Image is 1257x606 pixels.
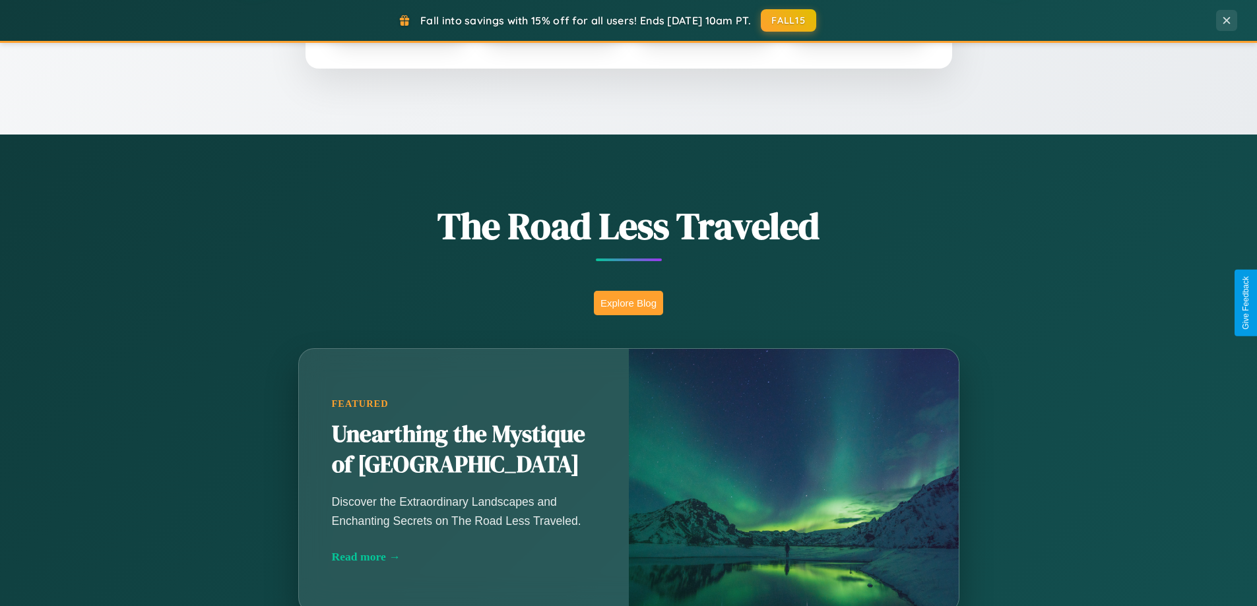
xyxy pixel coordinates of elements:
button: Explore Blog [594,291,663,315]
p: Discover the Extraordinary Landscapes and Enchanting Secrets on The Road Less Traveled. [332,493,596,530]
button: FALL15 [761,9,816,32]
h1: The Road Less Traveled [233,200,1025,251]
h2: Unearthing the Mystique of [GEOGRAPHIC_DATA] [332,419,596,480]
span: Fall into savings with 15% off for all users! Ends [DATE] 10am PT. [420,14,751,27]
div: Give Feedback [1241,276,1250,330]
div: Featured [332,398,596,409]
div: Read more → [332,550,596,564]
